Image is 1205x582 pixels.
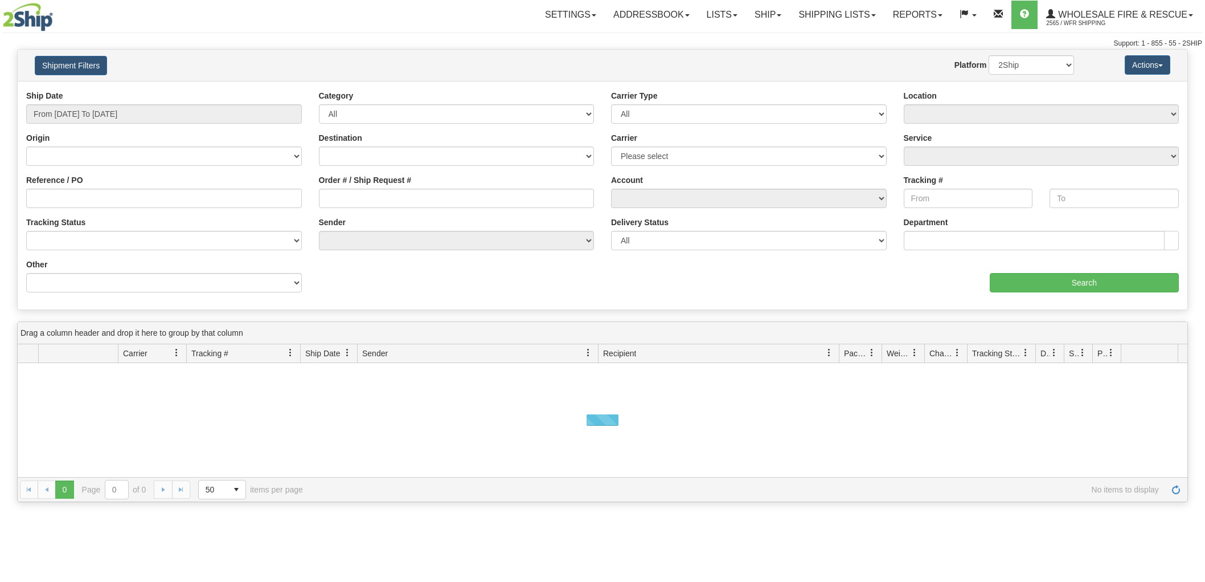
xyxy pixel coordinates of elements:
[1040,348,1050,359] span: Delivery Status
[698,1,746,29] a: Lists
[1097,348,1107,359] span: Pickup Status
[904,174,943,186] label: Tracking #
[1055,10,1187,19] span: WHOLESALE FIRE & RESCUE
[1101,343,1121,363] a: Pickup Status filter column settings
[948,343,967,363] a: Charge filter column settings
[26,132,50,144] label: Origin
[198,480,303,499] span: items per page
[904,90,937,101] label: Location
[884,1,951,29] a: Reports
[319,217,346,228] label: Sender
[611,90,657,101] label: Carrier Type
[338,343,357,363] a: Ship Date filter column settings
[611,132,637,144] label: Carrier
[198,480,246,499] span: Page sizes drop down
[319,132,362,144] label: Destination
[319,90,354,101] label: Category
[1069,348,1079,359] span: Shipment Issues
[603,348,636,359] span: Recipient
[536,1,605,29] a: Settings
[1167,481,1185,499] a: Refresh
[819,343,839,363] a: Recipient filter column settings
[611,217,669,228] label: Delivery Status
[904,132,932,144] label: Service
[862,343,882,363] a: Packages filter column settings
[746,1,790,29] a: Ship
[281,343,300,363] a: Tracking # filter column settings
[167,343,186,363] a: Carrier filter column settings
[227,481,245,499] span: select
[1044,343,1064,363] a: Delivery Status filter column settings
[55,481,73,499] span: Page 0
[18,322,1187,344] div: grid grouping header
[1016,343,1035,363] a: Tracking Status filter column settings
[579,343,598,363] a: Sender filter column settings
[904,189,1033,208] input: From
[26,90,63,101] label: Ship Date
[1073,343,1092,363] a: Shipment Issues filter column settings
[1046,18,1132,29] span: 2565 / WFR Shipping
[990,273,1179,292] input: Search
[904,217,948,228] label: Department
[191,348,228,359] span: Tracking #
[954,59,987,71] label: Platform
[1038,1,1202,29] a: WHOLESALE FIRE & RESCUE 2565 / WFR Shipping
[790,1,884,29] a: Shipping lists
[905,343,924,363] a: Weight filter column settings
[35,56,107,75] button: Shipment Filters
[1179,233,1204,349] iframe: chat widget
[1125,55,1170,75] button: Actions
[123,348,147,359] span: Carrier
[319,174,412,186] label: Order # / Ship Request #
[206,484,220,495] span: 50
[887,348,911,359] span: Weight
[26,217,85,228] label: Tracking Status
[3,39,1202,48] div: Support: 1 - 855 - 55 - 2SHIP
[972,348,1022,359] span: Tracking Status
[1050,189,1179,208] input: To
[605,1,698,29] a: Addressbook
[26,259,47,270] label: Other
[26,174,83,186] label: Reference / PO
[319,485,1159,494] span: No items to display
[611,174,643,186] label: Account
[82,480,146,499] span: Page of 0
[305,348,340,359] span: Ship Date
[844,348,868,359] span: Packages
[929,348,953,359] span: Charge
[362,348,388,359] span: Sender
[3,3,53,31] img: logo2565.jpg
